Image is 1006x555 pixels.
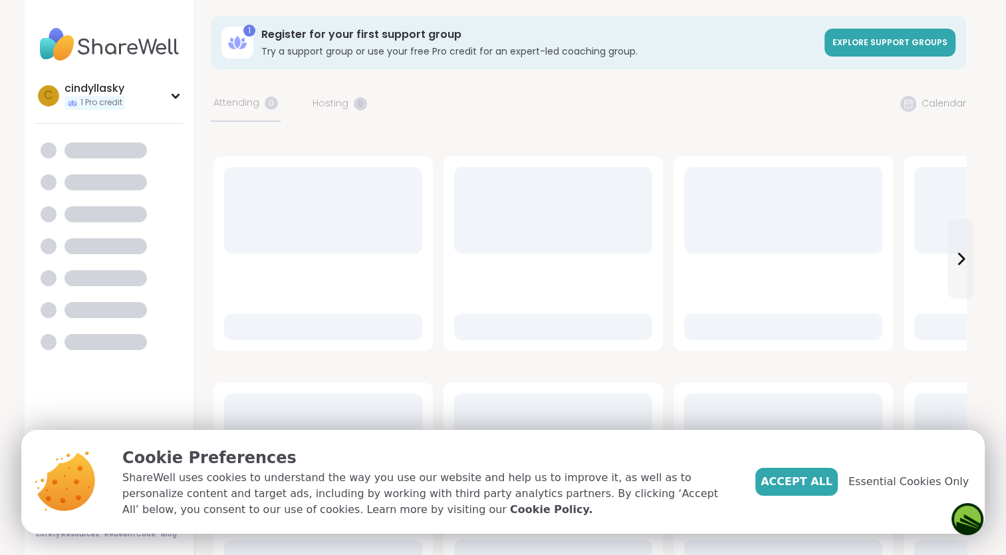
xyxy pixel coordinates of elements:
span: Explore support groups [832,37,947,48]
a: Safety Resources [35,530,99,539]
button: Accept All [755,468,838,496]
a: Explore support groups [824,29,955,57]
a: Cookie Policy. [510,502,592,518]
p: Cookie Preferences [122,446,734,470]
span: Essential Cookies Only [848,474,969,490]
p: ShareWell uses cookies to understand the way you use our website and help us to improve it, as we... [122,470,734,518]
span: Accept All [761,474,832,490]
h3: Register for your first support group [261,27,817,42]
a: Redeem Code [104,530,156,539]
div: 1 [243,25,255,37]
span: c [44,87,53,104]
div: cindyllasky [64,81,125,96]
h3: Try a support group or use your free Pro credit for an expert-led coaching group. [261,45,817,58]
a: Blog [161,530,177,539]
span: 1 Pro credit [80,97,122,108]
img: ShareWell Nav Logo [35,21,184,68]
